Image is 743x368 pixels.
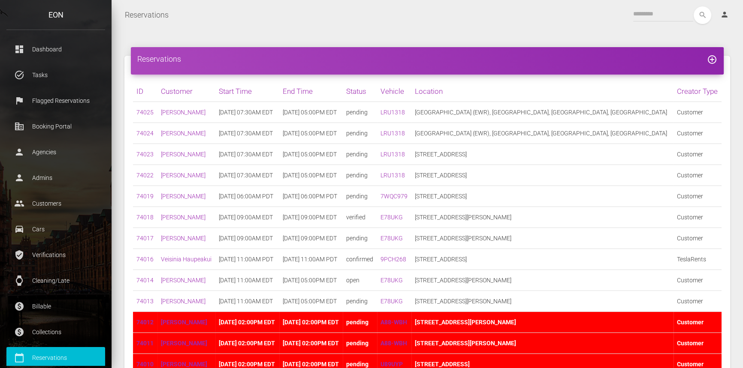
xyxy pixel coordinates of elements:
[215,270,279,291] td: [DATE] 11:00AM EDT
[707,54,717,63] a: add_circle_outline
[411,144,674,165] td: [STREET_ADDRESS]
[215,228,279,249] td: [DATE] 09:00AM EDT
[13,197,99,210] p: Customers
[381,298,403,305] a: E78UKG
[215,186,279,207] td: [DATE] 06:00AM PDT
[674,144,722,165] td: Customer
[6,90,105,111] a: flag Flagged Reservations
[6,218,105,240] a: drive_eta Cars
[136,130,154,137] a: 74024
[136,172,154,179] a: 74022
[674,270,722,291] td: Customer
[674,312,722,333] td: Customer
[411,249,674,270] td: [STREET_ADDRESS]
[381,109,405,116] a: LRU1318
[13,146,99,159] p: Agencies
[6,39,105,60] a: dashboard Dashboard
[411,81,674,102] th: Location
[381,361,403,368] a: U89UYP
[674,165,722,186] td: Customer
[279,102,343,123] td: [DATE] 05:00PM EDT
[161,235,205,242] a: [PERSON_NAME]
[411,123,674,144] td: [GEOGRAPHIC_DATA] (EWR), [GEOGRAPHIC_DATA], [GEOGRAPHIC_DATA], [GEOGRAPHIC_DATA]
[136,298,154,305] a: 74013
[343,165,377,186] td: pending
[13,69,99,81] p: Tasks
[136,214,154,221] a: 74018
[377,81,411,102] th: Vehicle
[215,165,279,186] td: [DATE] 07:30AM EDT
[674,123,722,144] td: Customer
[13,171,99,184] p: Admins
[161,151,205,158] a: [PERSON_NAME]
[125,4,169,26] a: Reservations
[279,312,343,333] td: [DATE] 02:00PM EDT
[381,256,406,263] a: 9PCH268
[343,144,377,165] td: pending
[13,43,99,56] p: Dashboard
[343,81,377,102] th: Status
[215,333,279,354] td: [DATE] 02:00PM EDT
[6,244,105,266] a: verified_user Verifications
[411,228,674,249] td: [STREET_ADDRESS][PERSON_NAME]
[215,144,279,165] td: [DATE] 07:30AM EDT
[279,333,343,354] td: [DATE] 02:00PM EDT
[343,249,377,270] td: confirmed
[411,186,674,207] td: [STREET_ADDRESS]
[215,291,279,312] td: [DATE] 11:00AM EDT
[381,340,407,347] a: A88-WBH
[136,193,154,200] a: 74019
[674,333,722,354] td: Customer
[381,151,405,158] a: LRU1318
[279,165,343,186] td: [DATE] 05:00PM EDT
[279,228,343,249] td: [DATE] 09:00PM EDT
[136,109,154,116] a: 74025
[279,207,343,228] td: [DATE] 09:00PM EDT
[161,277,205,284] a: [PERSON_NAME]
[136,319,154,326] a: 74012
[13,94,99,107] p: Flagged Reservations
[343,123,377,144] td: pending
[343,291,377,312] td: pending
[161,340,207,347] a: [PERSON_NAME]
[13,274,99,287] p: Cleaning/Late
[136,361,154,368] a: 74010
[279,291,343,312] td: [DATE] 05:00PM EDT
[411,270,674,291] td: [STREET_ADDRESS][PERSON_NAME]
[215,123,279,144] td: [DATE] 07:30AM EDT
[161,319,207,326] a: [PERSON_NAME]
[13,300,99,313] p: Billable
[136,256,154,263] a: 74016
[136,277,154,284] a: 74014
[6,296,105,317] a: paid Billable
[343,102,377,123] td: pending
[674,186,722,207] td: Customer
[411,312,674,333] td: [STREET_ADDRESS][PERSON_NAME]
[694,6,711,24] i: search
[279,186,343,207] td: [DATE] 06:00PM PDT
[133,81,157,102] th: ID
[13,351,99,364] p: Reservations
[13,120,99,133] p: Booking Portal
[343,333,377,354] td: pending
[381,172,405,179] a: LRU1318
[411,102,674,123] td: [GEOGRAPHIC_DATA] (EWR), [GEOGRAPHIC_DATA], [GEOGRAPHIC_DATA], [GEOGRAPHIC_DATA]
[279,144,343,165] td: [DATE] 05:00PM EDT
[279,249,343,270] td: [DATE] 11:00AM PDT
[6,116,105,137] a: corporate_fare Booking Portal
[137,54,717,64] h4: Reservations
[381,130,405,137] a: LRU1318
[161,193,205,200] a: [PERSON_NAME]
[13,326,99,338] p: Collections
[411,333,674,354] td: [STREET_ADDRESS][PERSON_NAME]
[279,270,343,291] td: [DATE] 05:00PM EDT
[674,291,722,312] td: Customer
[343,207,377,228] td: verified
[381,319,407,326] a: A88-WBH
[6,270,105,291] a: watch Cleaning/Late
[6,193,105,214] a: people Customers
[411,165,674,186] td: [STREET_ADDRESS]
[6,141,105,163] a: person Agencies
[161,298,205,305] a: [PERSON_NAME]
[161,256,211,263] a: Veisinia Haupeakui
